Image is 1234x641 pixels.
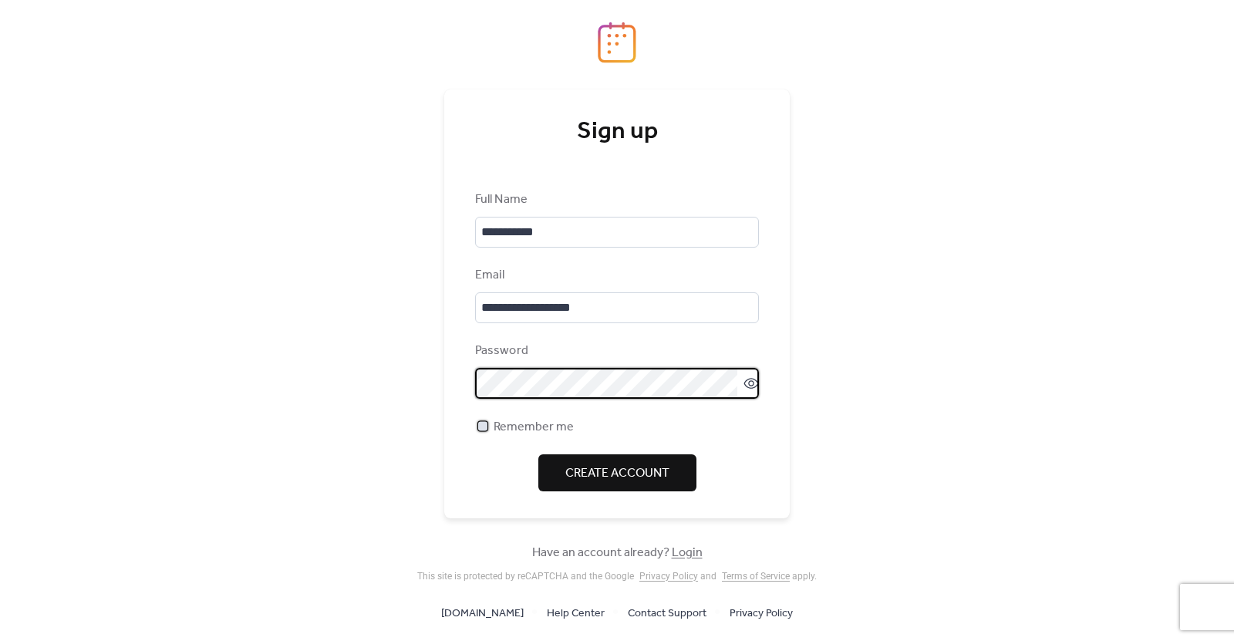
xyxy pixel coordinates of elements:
img: logo [598,22,636,63]
a: Login [672,541,703,565]
a: [DOMAIN_NAME] [441,603,524,622]
span: Contact Support [628,605,706,623]
span: Remember me [494,418,574,437]
span: Have an account already? [532,544,703,562]
span: Privacy Policy [730,605,793,623]
div: Password [475,342,756,360]
a: Privacy Policy [730,603,793,622]
span: Create Account [565,464,669,483]
div: Full Name [475,191,756,209]
span: [DOMAIN_NAME] [441,605,524,623]
div: This site is protected by reCAPTCHA and the Google and apply . [417,571,817,582]
a: Help Center [547,603,605,622]
a: Privacy Policy [639,571,698,582]
span: Help Center [547,605,605,623]
a: Contact Support [628,603,706,622]
div: Email [475,266,756,285]
a: Terms of Service [722,571,790,582]
button: Create Account [538,454,696,491]
div: Sign up [475,116,759,147]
